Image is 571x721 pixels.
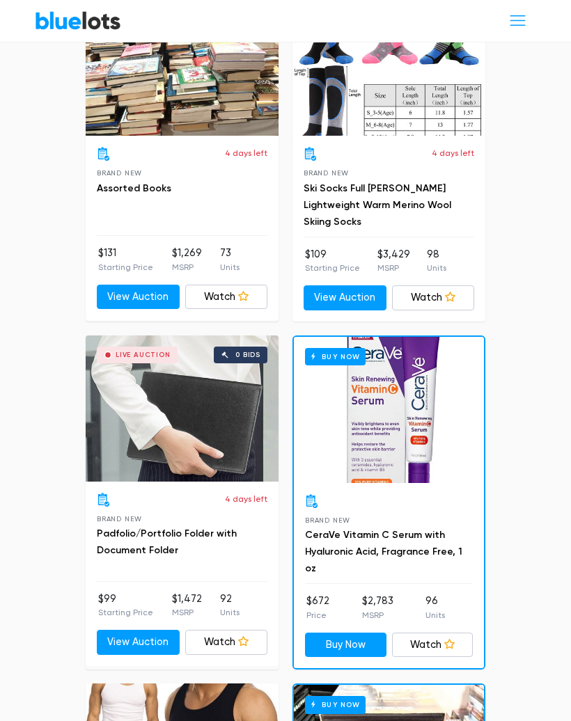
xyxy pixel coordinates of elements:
p: Starting Price [98,261,153,274]
div: Live Auction [116,351,171,358]
li: 92 [220,592,240,619]
li: $1,269 [172,246,202,274]
h6: Buy Now [305,696,366,713]
p: MSRP [377,262,410,274]
a: View Auction [304,285,386,310]
a: View Auction [97,630,180,655]
a: Watch [185,285,268,310]
a: Watch [392,633,474,658]
li: 98 [427,247,446,275]
p: 4 days left [432,147,474,159]
li: 96 [425,594,445,621]
span: Brand New [305,516,350,524]
span: Brand New [304,169,349,177]
p: 4 days left [225,147,267,159]
h6: Buy Now [305,348,366,365]
a: Buy Now [294,337,484,483]
li: 73 [220,246,240,274]
p: MSRP [362,609,393,621]
p: Units [425,609,445,621]
li: $3,429 [377,247,410,275]
a: Ski Socks Full [PERSON_NAME] Lightweight Warm Merino Wool Skiing Socks [304,182,451,228]
div: 0 bids [235,351,260,358]
a: BlueLots [35,10,121,31]
li: $1,472 [172,592,202,619]
p: Units [220,606,240,619]
a: Buy Now [305,633,386,658]
a: Watch [185,630,268,655]
p: Units [427,262,446,274]
a: Live Auction 0 bids [86,335,279,482]
li: $99 [98,592,153,619]
span: Brand New [97,515,142,523]
a: Padfolio/Portfolio Folder with Document Folder [97,528,237,556]
a: CeraVe Vitamin C Serum with Hyaluronic Acid, Fragrance Free, 1 oz [305,529,462,574]
p: Starting Price [98,606,153,619]
a: Watch [392,285,475,310]
a: View Auction [97,285,180,310]
p: MSRP [172,261,202,274]
span: Brand New [97,169,142,177]
a: Assorted Books [97,182,171,194]
p: Price [306,609,329,621]
button: Toggle navigation [499,8,536,33]
p: MSRP [172,606,202,619]
p: Starting Price [305,262,360,274]
li: $131 [98,246,153,274]
li: $672 [306,594,329,621]
li: $2,783 [362,594,393,621]
p: Units [220,261,240,274]
li: $109 [305,247,360,275]
p: 4 days left [225,493,267,505]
